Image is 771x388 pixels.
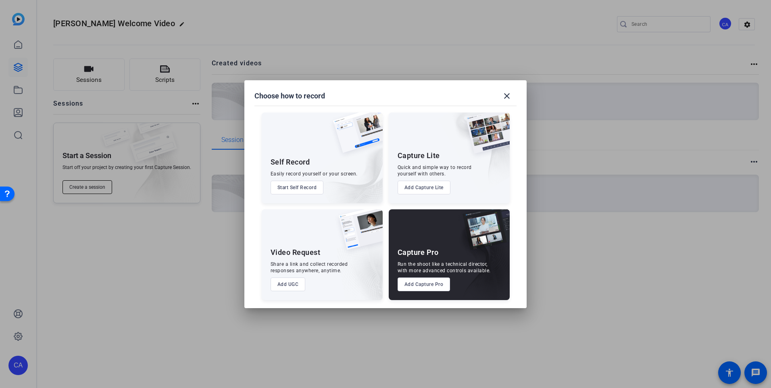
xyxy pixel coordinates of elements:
[456,209,510,259] img: capture-pro.png
[271,171,358,177] div: Easily record yourself or your screen.
[450,219,510,300] img: embarkstudio-capture-pro.png
[254,91,325,101] h1: Choose how to record
[327,113,383,161] img: self-record.png
[333,209,383,258] img: ugc-content.png
[460,113,510,162] img: capture-lite.png
[438,113,510,193] img: embarkstudio-capture-lite.png
[271,261,348,274] div: Share a link and collect recorded responses anywhere, anytime.
[398,248,439,257] div: Capture Pro
[502,91,512,101] mat-icon: close
[271,248,321,257] div: Video Request
[398,164,472,177] div: Quick and simple way to record yourself with others.
[398,277,450,291] button: Add Capture Pro
[313,130,383,203] img: embarkstudio-self-record.png
[271,277,306,291] button: Add UGC
[271,157,310,167] div: Self Record
[336,234,383,300] img: embarkstudio-ugc-content.png
[271,181,324,194] button: Start Self Record
[398,151,440,161] div: Capture Lite
[398,181,450,194] button: Add Capture Lite
[398,261,491,274] div: Run the shoot like a technical director, with more advanced controls available.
